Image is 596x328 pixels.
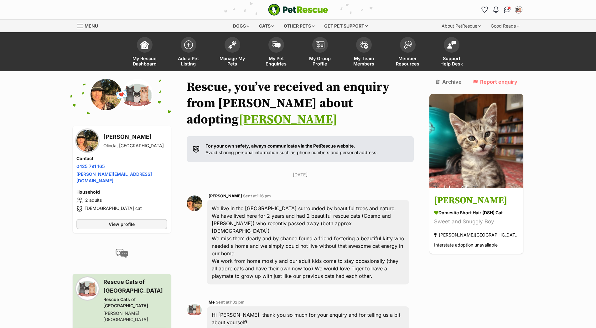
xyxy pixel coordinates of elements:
div: Dogs [229,20,254,32]
a: Support Help Desk [430,34,474,71]
span: 💌 [115,88,129,102]
div: Sweet and Snuggly Boy [434,218,519,226]
a: [PERSON_NAME] [239,112,337,128]
a: Conversations [502,5,512,15]
div: Cats [255,20,278,32]
span: 1:16 pm [257,194,271,198]
div: Other pets [279,20,319,32]
strong: For your own safety, always communicate via the PetRescue website. [205,143,355,148]
span: Add a Pet Listing [174,56,203,66]
ul: Account quick links [480,5,524,15]
a: My Team Members [342,34,386,71]
span: Me [209,300,215,305]
img: logo-e224e6f780fb5917bec1dbf3a21bbac754714ae5b6737aabdf751b685950b380.svg [268,4,328,16]
div: We live in the [GEOGRAPHIC_DATA] surrounded by beautiful trees and nature. We have lived here for... [207,200,409,284]
button: My account [514,5,524,15]
img: add-pet-listing-icon-0afa8454b4691262ce3f59096e99ab1cd57d4a30225e0717b998d2c9b9846f56.svg [184,40,193,49]
span: Sent at [216,300,245,305]
a: My Pet Enquiries [254,34,298,71]
span: My Group Profile [306,56,334,66]
a: Member Resources [386,34,430,71]
img: group-profile-icon-3fa3cf56718a62981997c0bc7e787c4b2cf8bcc04b72c1350f741eb67cf2f40e.svg [316,41,324,49]
img: notifications-46538b983faf8c2785f20acdc204bb7945ddae34d4c08c2a6579f10ce5e182be.svg [493,7,498,13]
img: Tabby McTat [429,94,523,188]
span: Menu [85,23,98,29]
span: My Pet Enquiries [262,56,290,66]
img: Tracey Takla profile pic [187,195,202,211]
img: help-desk-icon-fdf02630f3aa405de69fd3d07c3f3aa587a6932b1a1747fa1d2bba05be0121f9.svg [447,41,456,49]
a: Report enquiry [473,79,517,85]
a: PetRescue [268,4,328,16]
span: View profile [109,221,135,227]
span: My Rescue Dashboard [131,56,159,66]
button: Notifications [491,5,501,15]
img: chat-41dd97257d64d25036548639549fe6c8038ab92f7586957e7f3b1b290dea8141.svg [504,7,510,13]
img: Rescue Cats of Melbourne profile pic [122,79,153,110]
div: Get pet support [320,20,372,32]
div: [PERSON_NAME][GEOGRAPHIC_DATA] [434,231,519,239]
a: Manage My Pets [210,34,254,71]
img: Rescue Cats of Melbourne profile pic [76,278,98,299]
a: Favourites [480,5,490,15]
a: [PERSON_NAME][EMAIL_ADDRESS][DOMAIN_NAME] [76,171,152,183]
img: member-resources-icon-8e73f808a243e03378d46382f2149f9095a855e16c252ad45f914b54edf8863c.svg [403,40,412,49]
h4: Contact [76,155,167,162]
img: manage-my-pets-icon-02211641906a0b7f246fdf0571729dbe1e7629f14944591b6c1af311fb30b64b.svg [228,41,237,49]
a: Menu [77,20,102,31]
a: Archive [436,79,462,85]
img: Rescue Cats of Melbourne profile pic [187,302,202,317]
a: My Group Profile [298,34,342,71]
a: 0425 791 165 [76,164,105,169]
li: [DEMOGRAPHIC_DATA] cat [76,205,167,213]
a: View profile [76,219,167,229]
span: Interstate adoption unavailable [434,242,498,248]
span: Support Help Desk [438,56,466,66]
span: [PERSON_NAME] [209,194,242,198]
div: About PetRescue [437,20,485,32]
h1: Rescue, you’ve received an enquiry from [PERSON_NAME] about adopting [187,79,414,128]
img: Tracey Takla profile pic [91,79,122,110]
div: Olinda, [GEOGRAPHIC_DATA] [103,143,164,149]
li: 2 adults [76,196,167,204]
div: Good Reads [486,20,524,32]
h3: Rescue Cats of [GEOGRAPHIC_DATA] [103,278,167,295]
span: 1:32 pm [230,300,245,305]
h4: Household [76,189,167,195]
div: Domestic Short Hair (DSH) Cat [434,210,519,216]
img: Tracey Takla profile pic [76,130,98,152]
a: Add a Pet Listing [167,34,210,71]
a: [PERSON_NAME] Domestic Short Hair (DSH) Cat Sweet and Snuggly Boy [PERSON_NAME][GEOGRAPHIC_DATA] ... [429,189,523,254]
span: Sent at [243,194,271,198]
img: team-members-icon-5396bd8760b3fe7c0b43da4ab00e1e3bb1a5d9ba89233759b79545d2d3fc5d0d.svg [360,41,368,49]
img: conversation-icon-4a6f8262b818ee0b60e3300018af0b2d0b884aa5de6e9bcb8d3d4eeb1a70a7c4.svg [116,249,128,258]
img: dashboard-icon-eb2f2d2d3e046f16d808141f083e7271f6b2e854fb5c12c21221c1fb7104beca.svg [140,40,149,49]
div: [PERSON_NAME][GEOGRAPHIC_DATA] [103,310,167,323]
h3: [PERSON_NAME] [103,133,164,141]
span: Manage My Pets [218,56,246,66]
span: Member Resources [394,56,422,66]
h3: [PERSON_NAME] [434,194,519,208]
p: [DATE] [187,171,414,178]
img: Rescue Cats of Melbourne profile pic [516,7,522,13]
a: My Rescue Dashboard [123,34,167,71]
span: My Team Members [350,56,378,66]
p: Avoid sharing personal information such as phone numbers and personal address. [205,143,378,156]
div: Rescue Cats of [GEOGRAPHIC_DATA] [103,296,167,309]
img: pet-enquiries-icon-7e3ad2cf08bfb03b45e93fb7055b45f3efa6380592205ae92323e6603595dc1f.svg [272,41,281,48]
